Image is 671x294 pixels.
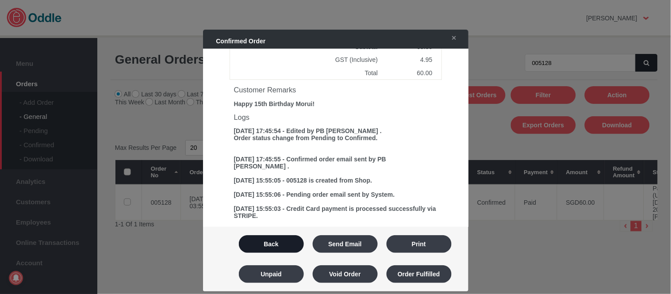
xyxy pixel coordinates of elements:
[387,53,441,66] td: 4.95
[234,86,437,94] h3: Customer Remarks
[387,235,452,253] button: Print
[387,66,441,80] td: 60.00
[313,265,378,283] button: Void Order
[234,114,437,122] h3: Logs
[239,235,304,253] button: Back
[443,30,461,46] a: ✕
[239,265,304,283] button: Unpaid
[288,66,387,80] td: Total
[288,53,387,66] td: GST (Inclusive)
[234,128,437,227] div: [DATE] 17:45:54 - Edited by PB [PERSON_NAME] . Order status change from Pending to Confirmed. [DA...
[207,33,438,49] div: Confirmed Order
[313,235,378,253] button: Send Email
[234,100,437,107] div: Happy 15th Birthday Morui!
[387,265,452,283] button: Order Fulfilled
